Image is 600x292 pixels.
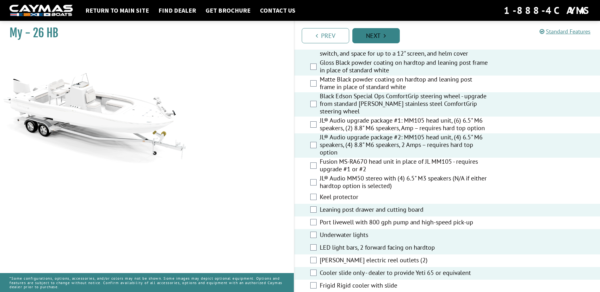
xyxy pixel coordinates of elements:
[9,5,73,16] img: white-logo-c9c8dbefe5ff5ceceb0f0178aa75bf4bb51f6bca0971e226c86eb53dfe498488.png
[540,28,591,35] a: Standard Features
[320,282,488,291] label: Frigid Rigid cooler with slide
[320,174,488,191] label: JL® Audio MM50 stereo with (4) 6.5" M3 speakers (N/A if either hardtop option is selected)
[320,218,488,228] label: Port livewell with 800 gph pump and high-speed pick-up
[9,273,284,292] p: *Some configurations, options, accessories, and/or colors may not be shown. Some images may depic...
[320,133,488,158] label: JL® Audio upgrade package #2: MM105 head unit, (4) 6.5" M6 speakers, (4) 8.8" M6 speakers, 2 Amps...
[320,158,488,174] label: Fusion MS-RA670 head unit in place of JL MM105 - requires upgrade #1 or #2
[320,193,488,202] label: Keel protector
[302,28,349,43] a: Prev
[504,3,591,17] div: 1-888-4CAYMAS
[320,206,488,215] label: Leaning post drawer and cutting board
[320,256,488,265] label: [PERSON_NAME] electric reel outlets (2)
[257,6,299,15] a: Contact Us
[320,269,488,278] label: Cooler slide only - dealer to provide Yeti 65 or equivalent
[9,26,278,40] h1: My - 26 HB
[202,6,254,15] a: Get Brochure
[352,28,400,43] a: Next
[320,231,488,240] label: Underwater lights
[320,59,488,76] label: Gloss Black powder coating on hardtop and leaning post frame in place of standard white
[320,92,488,117] label: Black Edson Special Ops ComfortGrip steering wheel - upgrade from standard [PERSON_NAME] stainles...
[155,6,199,15] a: Find Dealer
[82,6,152,15] a: Return to main site
[320,244,488,253] label: LED light bars, 2 forward facing on hardtop
[320,117,488,133] label: JL® Audio upgrade package #1: MM105 head unit, (6) 6.5" M6 speakers, (2) 8.8" M6 speakers, Amp – ...
[320,76,488,92] label: Matte Black powder coating on hardtop and leaning post frame in place of standard white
